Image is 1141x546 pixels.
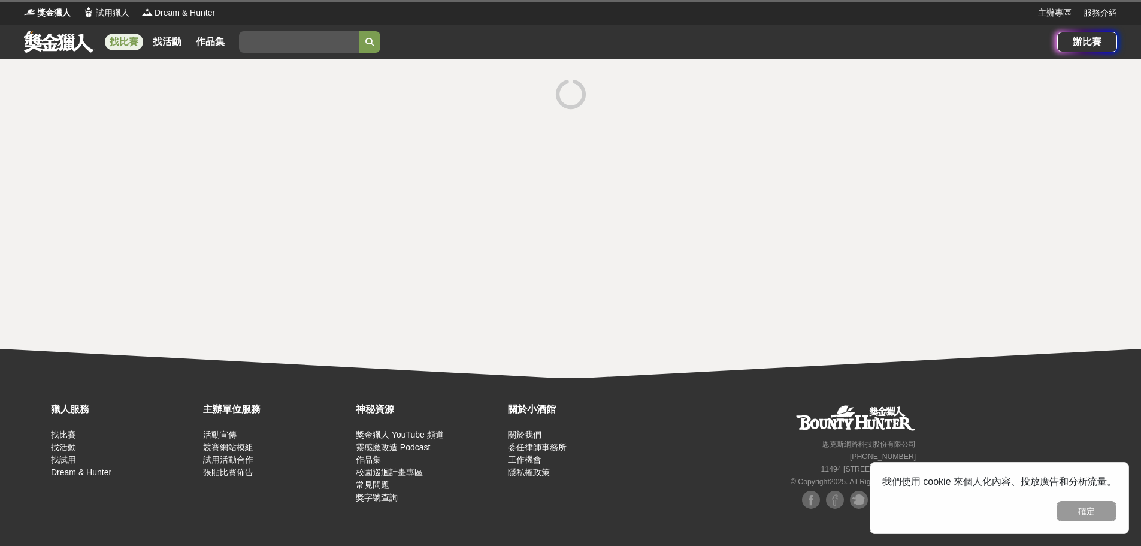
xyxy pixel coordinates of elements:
[508,402,654,417] div: 關於小酒館
[83,7,129,19] a: Logo試用獵人
[155,7,215,19] span: Dream & Hunter
[1038,7,1072,19] a: 主辦專區
[203,467,253,477] a: 張貼比賽佈告
[356,480,389,490] a: 常見問題
[356,402,502,417] div: 神秘資源
[356,467,423,477] a: 校園巡迴計畫專區
[850,453,916,461] small: [PHONE_NUMBER]
[141,6,153,18] img: Logo
[508,442,567,452] a: 委任律師事務所
[203,442,253,452] a: 競賽網站模組
[508,430,541,439] a: 關於我們
[51,455,76,464] a: 找試用
[822,440,916,448] small: 恩克斯網路科技股份有限公司
[356,430,444,439] a: 獎金獵人 YouTube 頻道
[24,6,36,18] img: Logo
[24,7,71,19] a: Logo獎金獵人
[203,430,237,439] a: 活動宣傳
[356,455,381,464] a: 作品集
[508,455,541,464] a: 工作機會
[51,442,76,452] a: 找活動
[356,493,398,502] a: 獎字號查詢
[148,34,186,50] a: 找活動
[203,455,253,464] a: 試用活動合作
[1084,7,1117,19] a: 服務介紹
[850,491,868,509] img: Plurk
[191,34,229,50] a: 作品集
[356,442,430,452] a: 靈感魔改造 Podcast
[51,467,111,477] a: Dream & Hunter
[51,402,197,417] div: 獵人服務
[105,34,143,50] a: 找比賽
[508,467,550,477] a: 隱私權政策
[791,478,916,486] small: © Copyright 2025 . All Rights Reserved.
[96,7,129,19] span: 試用獵人
[37,7,71,19] span: 獎金獵人
[83,6,95,18] img: Logo
[51,430,76,439] a: 找比賽
[821,465,916,473] small: 11494 [STREET_ADDRESS]
[203,402,349,417] div: 主辦單位服務
[1057,501,1116,521] button: 確定
[882,476,1116,487] span: 我們使用 cookie 來個人化內容、投放廣告和分析流量。
[802,491,820,509] img: Facebook
[141,7,215,19] a: LogoDream & Hunter
[1057,32,1117,52] a: 辦比賽
[826,491,844,509] img: Facebook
